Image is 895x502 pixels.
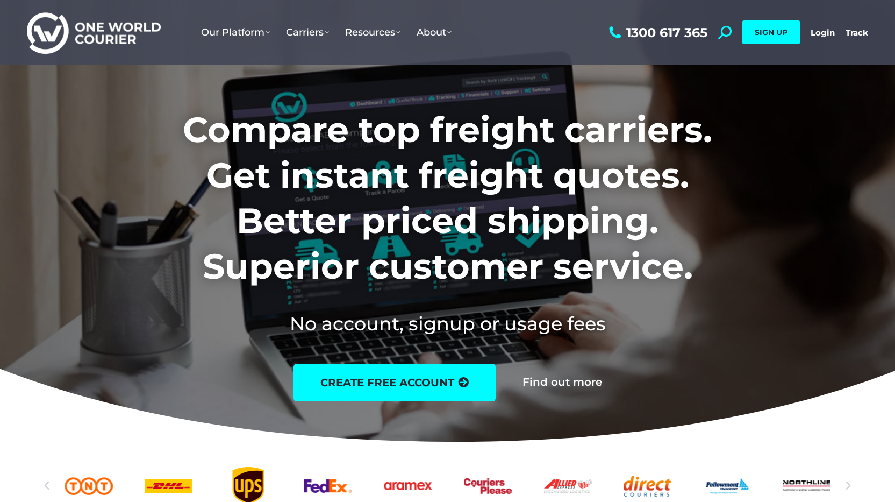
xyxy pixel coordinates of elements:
h1: Compare top freight carriers. Get instant freight quotes. Better priced shipping. Superior custom... [112,107,783,289]
span: Our Platform [201,26,270,38]
a: About [409,16,460,49]
a: SIGN UP [742,20,800,44]
span: Resources [345,26,400,38]
a: create free account [293,364,496,401]
a: Track [846,27,868,38]
img: One World Courier [27,11,161,54]
h2: No account, signup or usage fees [112,310,783,337]
span: About [417,26,452,38]
a: Our Platform [193,16,278,49]
a: Carriers [278,16,337,49]
a: Resources [337,16,409,49]
a: Find out more [522,377,602,388]
span: SIGN UP [755,27,787,37]
span: Carriers [286,26,329,38]
a: 1300 617 365 [606,26,707,39]
a: Login [811,27,835,38]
